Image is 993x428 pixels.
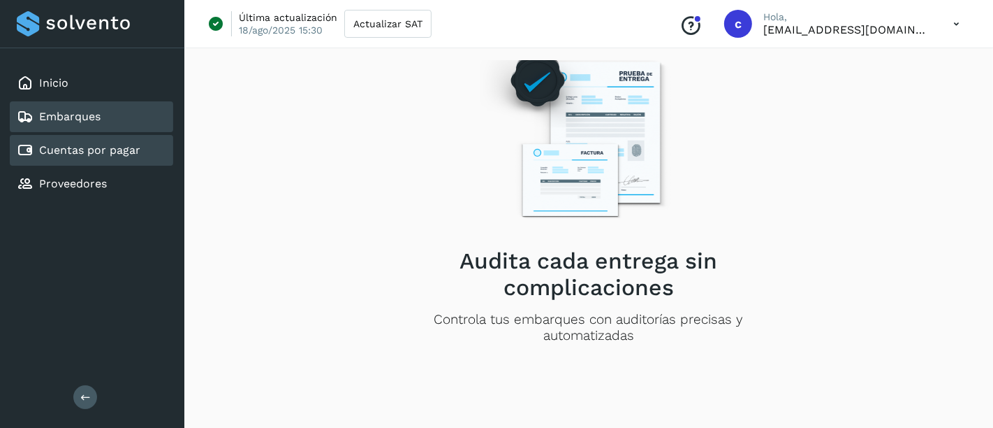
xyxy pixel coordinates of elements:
[468,31,709,236] img: Empty state image
[10,169,173,199] div: Proveedores
[39,177,107,190] a: Proveedores
[353,19,422,29] span: Actualizar SAT
[10,101,173,132] div: Embarques
[10,68,173,99] div: Inicio
[239,11,337,24] p: Última actualización
[390,312,788,344] p: Controla tus embarques con auditorías precisas y automatizadas
[390,248,788,301] h2: Audita cada entrega sin complicaciones
[39,76,68,90] a: Inicio
[763,23,931,36] p: cxp1@53cargo.com
[763,11,931,23] p: Hola,
[10,135,173,166] div: Cuentas por pagar
[344,10,432,38] button: Actualizar SAT
[239,24,323,36] p: 18/ago/2025 15:30
[39,110,101,123] a: Embarques
[39,143,140,157] a: Cuentas por pagar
